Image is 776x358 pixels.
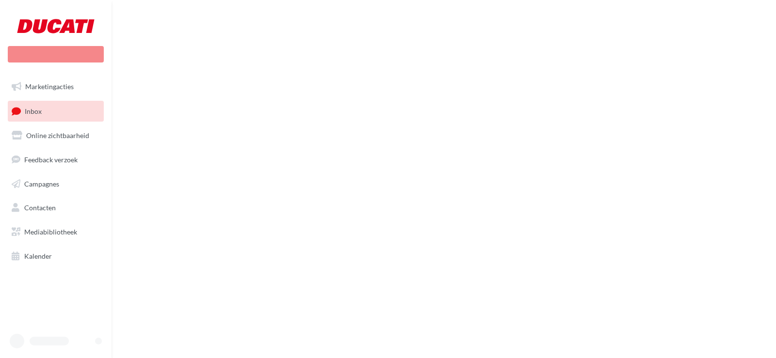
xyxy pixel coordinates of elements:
span: Feedback verzoek [24,156,78,164]
a: Kalender [6,246,106,266]
a: Contacten [6,198,106,218]
span: Mediabibliotheek [24,228,77,236]
div: Nieuwe campagne [8,46,104,62]
a: Feedback verzoek [6,150,106,170]
a: Online zichtbaarheid [6,125,106,146]
span: Campagnes [24,179,59,187]
span: Marketingacties [25,82,74,91]
a: Campagnes [6,174,106,194]
span: Online zichtbaarheid [26,131,89,140]
span: Inbox [25,107,42,115]
span: Contacten [24,203,56,212]
a: Inbox [6,101,106,122]
a: Marketingacties [6,77,106,97]
span: Kalender [24,252,52,260]
a: Mediabibliotheek [6,222,106,242]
